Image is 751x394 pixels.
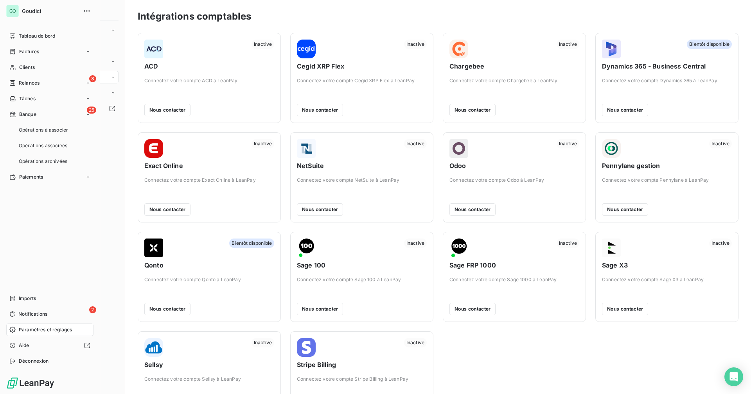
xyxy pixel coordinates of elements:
span: Notifications [18,311,47,318]
span: Clients [19,64,35,71]
span: Paramètres et réglages [19,326,72,333]
span: Connectez votre compte Chargebee à LeanPay [449,77,579,84]
img: Sage 100 logo [297,239,316,257]
img: Dynamics 365 - Business Central logo [602,40,621,58]
img: Sellsy logo [144,338,163,357]
span: Sage X3 [602,260,732,270]
span: Bientôt disponible [229,239,274,248]
img: NetSuite logo [297,139,316,158]
span: Connectez votre compte Odoo à LeanPay [449,177,579,184]
span: Banque [19,111,36,118]
span: Tâches [19,95,36,102]
span: Inactive [252,40,274,49]
img: Chargebee logo [449,40,468,58]
span: Inactive [404,239,427,248]
span: Inactive [557,40,579,49]
span: Inactive [252,139,274,148]
a: Aide [6,339,93,352]
button: Nous contacter [449,303,496,315]
button: Nous contacter [602,303,648,315]
span: Bientôt disponible [687,40,732,49]
span: NetSuite [297,161,427,170]
span: Goudici [22,8,78,14]
button: Nous contacter [297,203,343,216]
span: Connectez votre compte NetSuite à LeanPay [297,177,427,184]
span: Odoo [449,161,579,170]
h3: Intégrations comptables [138,9,251,23]
span: Inactive [252,338,274,347]
button: Nous contacter [144,303,190,315]
span: Opérations à associer [19,127,68,134]
img: Stripe Billing logo [297,338,316,357]
img: Sage X3 logo [602,239,621,257]
span: Inactive [709,139,732,148]
span: Cegid XRP Flex [297,61,427,71]
button: Nous contacter [144,104,190,116]
button: Nous contacter [449,203,496,216]
span: Déconnexion [19,358,49,365]
div: Open Intercom Messenger [724,367,743,386]
span: Connectez votre compte Qonto à LeanPay [144,276,274,283]
img: Sage FRP 1000 logo [449,239,468,257]
button: Nous contacter [297,303,343,315]
span: Chargebee [449,61,579,71]
span: Relances [19,80,40,87]
span: Inactive [404,338,427,347]
span: Paiements [19,174,43,181]
span: 3 [89,75,96,82]
span: Inactive [557,139,579,148]
span: Imports [19,295,36,302]
span: Sage 100 [297,260,427,270]
span: Sellsy [144,360,274,369]
span: Connectez votre compte Sage X3 à LeanPay [602,276,732,283]
button: Nous contacter [449,104,496,116]
span: Exact Online [144,161,274,170]
span: Opérations archivées [19,158,67,165]
button: Nous contacter [144,203,190,216]
div: GO [6,5,19,17]
button: Nous contacter [602,104,648,116]
img: Exact Online logo [144,139,163,158]
span: Inactive [557,239,579,248]
span: Connectez votre compte Pennylane à LeanPay [602,177,732,184]
span: Connectez votre compte Stripe Billing à LeanPay [297,376,427,383]
span: Connectez votre compte Cegid XRP Flex à LeanPay [297,77,427,84]
button: Nous contacter [602,203,648,216]
span: Connectez votre compte Sage 1000 à LeanPay [449,276,579,283]
span: 25 [87,107,96,114]
span: Aide [19,342,29,349]
img: Odoo logo [449,139,468,158]
span: Connectez votre compte Exact Online à LeanPay [144,177,274,184]
span: Connectez votre compte Sellsy à LeanPay [144,376,274,383]
span: Qonto [144,260,274,270]
button: Nous contacter [297,104,343,116]
span: Dynamics 365 - Business Central [602,61,732,71]
span: Sage FRP 1000 [449,260,579,270]
span: Pennylane gestion [602,161,732,170]
img: Pennylane gestion logo [602,139,621,158]
img: Logo LeanPay [6,377,55,389]
span: Tableau de bord [19,33,55,40]
span: Inactive [404,40,427,49]
span: Inactive [709,239,732,248]
span: Stripe Billing [297,360,427,369]
img: Qonto logo [144,239,163,257]
img: Cegid XRP Flex logo [297,40,316,58]
span: Opérations associées [19,142,67,149]
img: ACD logo [144,40,163,58]
span: Factures [19,48,39,55]
span: Inactive [404,139,427,148]
span: Connectez votre compte ACD à LeanPay [144,77,274,84]
span: Connectez votre compte Sage 100 à LeanPay [297,276,427,283]
span: Connectez votre compte Dynamics 365 à LeanPay [602,77,732,84]
span: ACD [144,61,274,71]
span: 2 [89,306,96,313]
